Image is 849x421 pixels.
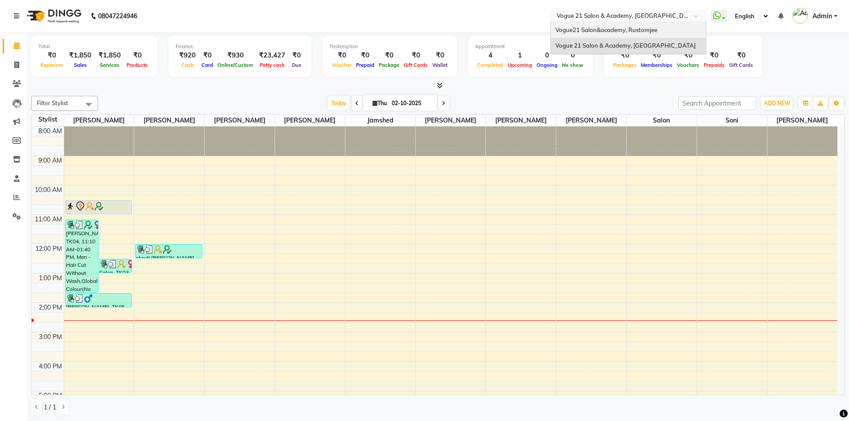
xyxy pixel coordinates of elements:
[23,4,84,29] img: logo
[66,294,132,307] div: [PERSON_NAME], TK05, 01:40 PM-02:10 PM, [PERSON_NAME] - Crafting
[38,50,66,61] div: ₹0
[377,50,402,61] div: ₹0
[37,127,64,136] div: 8:00 AM
[555,42,696,49] span: Vogue 21 Salon & Academy, [GEOGRAPHIC_DATA]
[33,244,64,253] div: 12:00 PM
[678,96,756,110] input: Search Appointment
[639,50,675,61] div: ₹0
[95,50,124,61] div: ₹1,850
[33,215,64,224] div: 11:00 AM
[727,50,755,61] div: ₹0
[727,62,755,68] span: Gift Cards
[354,50,377,61] div: ₹0
[32,115,64,124] div: Stylist
[345,115,415,126] span: Jamshed
[64,115,134,126] span: [PERSON_NAME]
[124,62,150,68] span: Products
[330,50,354,61] div: ₹0
[290,62,304,68] span: Due
[764,100,790,106] span: ADD NEW
[255,50,289,61] div: ₹23,427
[701,50,727,61] div: ₹0
[475,50,505,61] div: 4
[555,26,657,33] span: Vogue21 Salon&academy, Rustomjee
[486,115,556,126] span: [PERSON_NAME]
[505,62,534,68] span: Upcoming
[215,50,255,61] div: ₹930
[72,62,89,68] span: Sales
[475,62,505,68] span: Completed
[328,96,350,110] span: Today
[275,115,345,126] span: [PERSON_NAME]
[199,50,215,61] div: ₹0
[505,50,534,61] div: 1
[98,4,137,29] b: 08047224946
[134,115,204,126] span: [PERSON_NAME]
[354,62,377,68] span: Prepaid
[37,391,64,401] div: 5:00 PM
[611,50,639,61] div: ₹0
[176,43,304,50] div: Finance
[675,50,701,61] div: ₹0
[377,62,402,68] span: Package
[430,62,450,68] span: Wallet
[98,62,122,68] span: Services
[37,332,64,342] div: 3:00 PM
[389,97,434,110] input: 2025-10-02
[37,156,64,165] div: 9:00 AM
[176,50,199,61] div: ₹920
[66,220,98,292] div: [PERSON_NAME], TK04, 11:10 AM-01:40 PM, Men - Hair Cut Without Wash,Global Colour(No [MEDICAL_DAT...
[289,50,304,61] div: ₹0
[215,62,255,68] span: Online/Custom
[556,115,626,126] span: [PERSON_NAME]
[762,97,792,110] button: ADD NEW
[611,62,639,68] span: Packages
[135,245,202,258] div: shruti [PERSON_NAME], TK02, 12:00 PM-12:30 PM, hair wash With Blow Dry - Hair Upto Waste
[99,259,131,273] div: Salon, TK03, 12:30 PM-01:00 PM, Men - Hair Cut Without Wash
[475,43,586,50] div: Appointment
[402,62,430,68] span: Gift Cards
[258,62,287,68] span: Petty cash
[697,115,767,126] span: soni
[124,50,150,61] div: ₹0
[402,50,430,61] div: ₹0
[37,274,64,283] div: 1:00 PM
[37,362,64,371] div: 4:00 PM
[701,62,727,68] span: Prepaids
[560,50,586,61] div: 0
[430,50,450,61] div: ₹0
[37,303,64,312] div: 2:00 PM
[639,62,675,68] span: Memberships
[38,62,66,68] span: Expenses
[37,99,68,106] span: Filter Stylist
[370,100,389,106] span: Thu
[38,43,150,50] div: Total
[66,50,95,61] div: ₹1,850
[179,62,196,68] span: Cash
[675,62,701,68] span: Vouchers
[767,115,837,126] span: [PERSON_NAME]
[205,115,275,126] span: [PERSON_NAME]
[534,62,560,68] span: Ongoing
[44,403,56,412] span: 1 / 1
[330,43,450,50] div: Redemption
[550,22,706,54] ng-dropdown-panel: Options list
[33,185,64,195] div: 10:00 AM
[330,62,354,68] span: Voucher
[416,115,486,126] span: [PERSON_NAME]
[627,115,697,126] span: salon
[534,50,560,61] div: 0
[199,62,215,68] span: Card
[66,200,132,214] div: shruti [PERSON_NAME], TK01, 10:30 AM-11:00 AM, hair wash With Blow Dry - Hair Upto Waste
[560,62,586,68] span: No show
